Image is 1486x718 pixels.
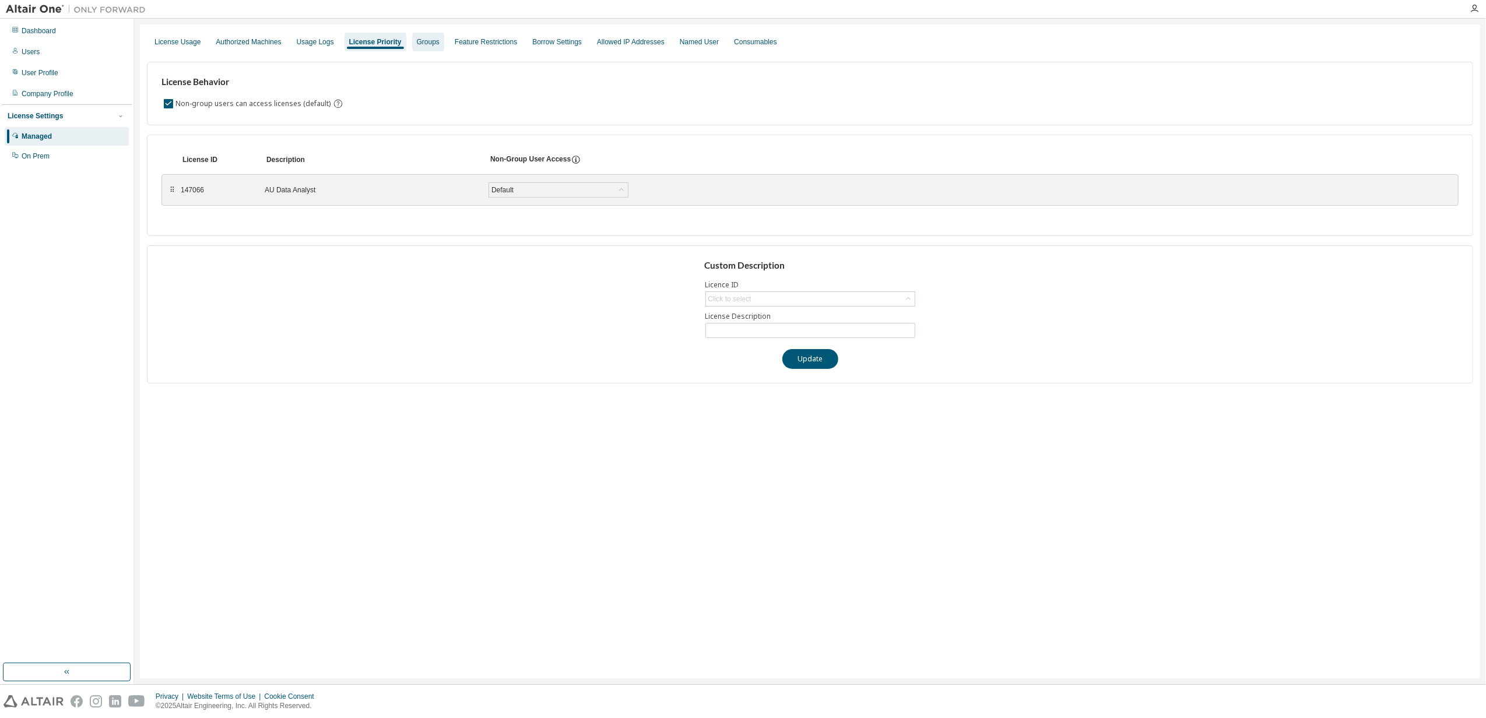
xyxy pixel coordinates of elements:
div: User Profile [22,68,58,78]
div: Named User [680,37,719,47]
div: License Usage [154,37,201,47]
h3: License Behavior [161,76,342,88]
div: Non-Group User Access [490,154,571,165]
div: License Priority [349,37,402,47]
img: altair_logo.svg [3,695,64,708]
svg: By default any user not assigned to any group can access any license. Turn this setting off to di... [333,98,343,109]
div: On Prem [22,152,50,161]
p: © 2025 Altair Engineering, Inc. All Rights Reserved. [156,701,321,711]
div: Website Terms of Use [187,692,264,701]
div: Click to select [708,294,751,304]
h3: Custom Description [704,260,916,272]
img: facebook.svg [71,695,83,708]
div: AU Data Analyst [265,185,475,195]
div: Usage Logs [296,37,333,47]
label: Licence ID [705,280,915,290]
img: linkedin.svg [109,695,121,708]
label: License Description [705,312,915,321]
div: Feature Restrictions [455,37,517,47]
div: Default [489,183,628,197]
div: Default [490,184,515,196]
div: Borrow Settings [532,37,582,47]
div: Managed [22,132,52,141]
div: Click to select [706,292,915,306]
div: License ID [182,155,252,164]
div: Privacy [156,692,187,701]
img: youtube.svg [128,695,145,708]
div: Groups [417,37,440,47]
div: Consumables [734,37,777,47]
div: Company Profile [22,89,73,98]
button: Update [782,349,838,369]
img: instagram.svg [90,695,102,708]
div: Users [22,47,40,57]
div: License Settings [8,111,63,121]
img: Altair One [6,3,152,15]
div: Description [266,155,476,164]
label: Non-group users can access licenses (default) [175,97,333,111]
div: Allowed IP Addresses [597,37,665,47]
div: Authorized Machines [216,37,281,47]
div: ⠿ [169,185,176,195]
div: Cookie Consent [264,692,321,701]
div: Dashboard [22,26,56,36]
div: 147066 [181,185,251,195]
